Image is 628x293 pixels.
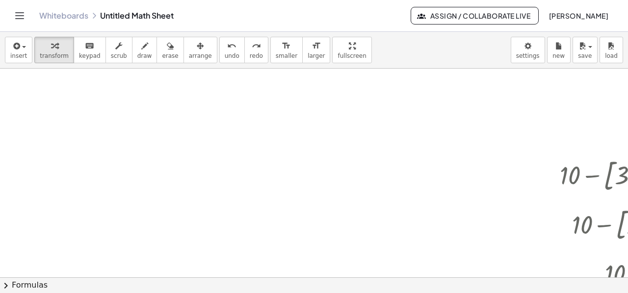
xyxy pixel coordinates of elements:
[270,37,303,63] button: format_sizesmaller
[5,37,32,63] button: insert
[39,11,88,21] a: Whiteboards
[79,52,101,59] span: keypad
[411,7,539,24] button: Assign / Collaborate Live
[183,37,217,63] button: arrange
[162,52,178,59] span: erase
[74,37,106,63] button: keyboardkeypad
[600,37,623,63] button: load
[312,40,321,52] i: format_size
[516,52,540,59] span: settings
[338,52,366,59] span: fullscreen
[225,52,239,59] span: undo
[137,52,152,59] span: draw
[276,52,297,59] span: smaller
[244,37,268,63] button: redoredo
[157,37,183,63] button: erase
[132,37,157,63] button: draw
[40,52,69,59] span: transform
[302,37,330,63] button: format_sizelarger
[573,37,598,63] button: save
[332,37,371,63] button: fullscreen
[549,11,608,20] span: [PERSON_NAME]
[227,40,236,52] i: undo
[34,37,74,63] button: transform
[308,52,325,59] span: larger
[419,11,530,20] span: Assign / Collaborate Live
[105,37,132,63] button: scrub
[511,37,545,63] button: settings
[111,52,127,59] span: scrub
[12,8,27,24] button: Toggle navigation
[10,52,27,59] span: insert
[252,40,261,52] i: redo
[219,37,245,63] button: undoundo
[250,52,263,59] span: redo
[85,40,94,52] i: keyboard
[552,52,565,59] span: new
[282,40,291,52] i: format_size
[189,52,212,59] span: arrange
[541,7,616,24] button: [PERSON_NAME]
[547,37,571,63] button: new
[605,52,618,59] span: load
[578,52,592,59] span: save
